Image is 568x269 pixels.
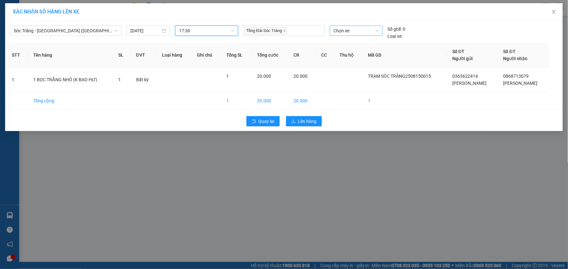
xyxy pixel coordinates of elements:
[388,33,403,40] span: Loại xe:
[222,92,252,110] td: 1
[363,92,447,110] td: 1
[368,74,431,79] span: TRẠM SÓC TRĂNG2508150015
[503,56,528,61] span: Người nhận
[288,43,316,67] th: CR
[157,43,192,67] th: Loại hàng
[452,74,478,79] span: 0363622414
[388,26,402,33] span: Số ghế:
[257,74,271,79] span: 20.000
[222,43,252,67] th: Tổng SL
[259,118,275,125] span: Quay lại
[64,22,116,29] strong: PHIẾU GỬI HÀNG
[14,26,118,36] span: Sóc Trăng - Sài Gòn (Hàng)
[452,56,473,61] span: Người gửi
[246,116,280,126] button: rollbackQuay lại
[28,67,113,92] td: 1 BỌC TRẮNG NHỎ (K BAO HƯ)
[131,67,157,92] td: Bất kỳ
[252,92,288,110] td: 20.000
[252,43,288,67] th: Tổng cước
[335,43,363,67] th: Thu hộ
[65,16,110,20] span: TP.HCM -SÓC TRĂNG
[7,40,70,63] span: Trạm Sóc Trăng
[545,3,563,21] button: Close
[252,119,256,124] span: rollback
[7,43,28,67] th: STT
[363,43,447,67] th: Mã GD
[503,74,529,79] span: 0868713079
[113,43,131,67] th: SL
[334,26,379,36] span: Chọn xe
[7,40,70,63] span: Gửi:
[388,26,406,33] div: 0
[179,26,234,36] span: 17:30
[192,43,222,67] th: Ghi chú
[291,119,296,124] span: upload
[7,67,28,92] td: 1
[13,9,79,15] span: XÁC NHẬN SỐ HÀNG LÊN XE
[130,27,160,34] input: 15/08/2025
[293,74,307,79] span: 20.000
[452,81,486,86] span: [PERSON_NAME]
[57,6,123,13] strong: XE KHÁCH MỸ DUYÊN
[551,9,556,14] span: close
[452,49,464,54] span: Số ĐT
[28,92,113,110] td: Tổng cộng
[503,49,516,54] span: Số ĐT
[227,74,229,79] span: 1
[286,116,322,126] button: uploadLên hàng
[131,43,157,67] th: ĐVT
[245,27,287,35] span: Tổng Đài Sóc Trăng
[316,43,335,67] th: CC
[298,118,317,125] span: Lên hàng
[283,29,286,32] span: close
[503,81,538,86] span: [PERSON_NAME]
[288,92,316,110] td: 20.000
[119,77,121,82] span: 1
[28,43,113,67] th: Tên hàng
